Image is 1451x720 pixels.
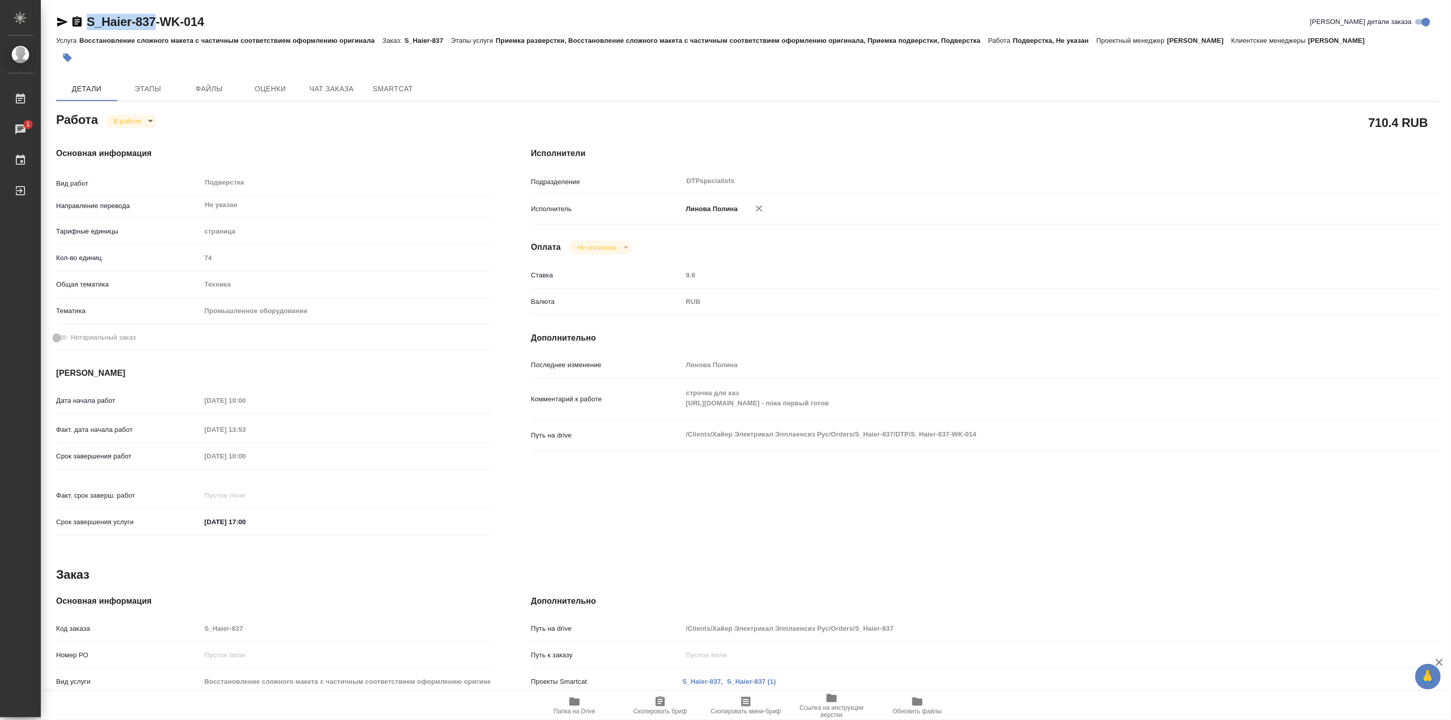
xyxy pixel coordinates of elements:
[1167,37,1232,44] p: [PERSON_NAME]
[569,241,632,254] div: В работе
[201,422,290,437] input: Пустое поле
[71,16,83,28] button: Скопировать ссылку
[383,37,405,44] p: Заказ:
[3,117,38,142] a: 1
[368,83,417,95] span: SmartCat
[56,650,201,660] p: Номер РО
[531,297,683,307] p: Валюта
[56,491,201,501] p: Факт. срок заверш. работ
[1232,37,1309,44] p: Клиентские менеджеры
[201,648,490,662] input: Пустое поле
[1419,666,1437,687] span: 🙏
[56,396,201,406] p: Дата начала работ
[531,332,1440,344] h4: Дополнительно
[554,708,595,715] span: Папка на Drive
[789,691,874,720] button: Ссылка на инструкции верстки
[56,567,89,583] h2: Заказ
[201,515,290,529] input: ✎ Введи что-нибудь
[531,204,683,214] p: Исполнитель
[683,204,738,214] p: Линова Полина
[531,147,1440,160] h4: Исполнители
[56,451,201,461] p: Срок завершения работ
[748,197,770,220] button: Удалить исполнителя
[87,15,204,29] a: S_Haier-837-WK-014
[531,394,683,404] p: Комментарий к работе
[201,223,490,240] div: страница
[56,201,201,211] p: Направление перевода
[451,37,496,44] p: Этапы услуги
[532,691,617,720] button: Папка на Drive
[1368,114,1428,131] h2: 710.4 RUB
[531,624,683,634] p: Путь на drive
[531,360,683,370] p: Последнее изменение
[1415,664,1441,689] button: 🙏
[185,83,234,95] span: Файлы
[531,177,683,187] p: Подразделение
[56,425,201,435] p: Факт. дата начала работ
[574,243,619,252] button: Не оплачена
[683,268,1364,282] input: Пустое поле
[683,384,1364,412] textarea: строчка для каз [URL][DOMAIN_NAME] - пока первый готов
[683,621,1364,636] input: Пустое поле
[201,488,290,503] input: Пустое поле
[683,426,1364,443] textarea: /Clients/Хайер Электрикал Эпплаенсиз Рус/Orders/S_Haier-837/DTP/S_Haier-837-WK-014
[1308,37,1372,44] p: [PERSON_NAME]
[56,595,490,607] h4: Основная информация
[703,691,789,720] button: Скопировать мини-бриф
[79,37,382,44] p: Восстановление сложного макета с частичным соответствием оформлению оригинала
[874,691,960,720] button: Обновить файлы
[20,119,36,130] span: 1
[1013,37,1097,44] p: Подверстка, Не указан
[633,708,687,715] span: Скопировать бриф
[56,226,201,237] p: Тарифные единицы
[727,678,776,685] a: S_Haier-837 (1)
[201,621,490,636] input: Пустое поле
[56,624,201,634] p: Код заказа
[683,648,1364,662] input: Пустое поле
[405,37,451,44] p: S_Haier-837
[795,704,868,718] span: Ссылка на инструкции верстки
[56,253,201,263] p: Кол-во единиц
[1096,37,1167,44] p: Проектный менеджер
[711,708,781,715] span: Скопировать мини-бриф
[617,691,703,720] button: Скопировать бриф
[123,83,172,95] span: Этапы
[56,178,201,189] p: Вид работ
[56,367,490,379] h4: [PERSON_NAME]
[531,595,1440,607] h4: Дополнительно
[683,678,723,685] a: S_Haier-837,
[531,650,683,660] p: Путь к заказу
[71,332,136,343] span: Нотариальный заказ
[62,83,111,95] span: Детали
[307,83,356,95] span: Чат заказа
[201,674,490,689] input: Пустое поле
[56,46,79,69] button: Добавить тэг
[531,241,561,253] h4: Оплата
[56,16,68,28] button: Скопировать ссылку для ЯМессенджера
[531,677,683,687] p: Проекты Smartcat
[683,357,1364,372] input: Пустое поле
[683,293,1364,311] div: RUB
[56,677,201,687] p: Вид услуги
[56,37,79,44] p: Услуга
[988,37,1013,44] p: Работа
[201,393,290,408] input: Пустое поле
[56,279,201,290] p: Общая тематика
[201,449,290,464] input: Пустое поле
[56,110,98,128] h2: Работа
[56,306,201,316] p: Тематика
[106,114,157,128] div: В работе
[531,430,683,441] p: Путь на drive
[531,270,683,280] p: Ставка
[246,83,295,95] span: Оценки
[111,117,144,125] button: В работе
[201,302,490,320] div: Промышленное оборудование
[56,147,490,160] h4: Основная информация
[201,276,490,293] div: Техника
[893,708,942,715] span: Обновить файлы
[201,250,490,265] input: Пустое поле
[496,37,988,44] p: Приемка разверстки, Восстановление сложного макета с частичным соответствием оформлению оригинала...
[1310,17,1412,27] span: [PERSON_NAME] детали заказа
[56,517,201,527] p: Срок завершения услуги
